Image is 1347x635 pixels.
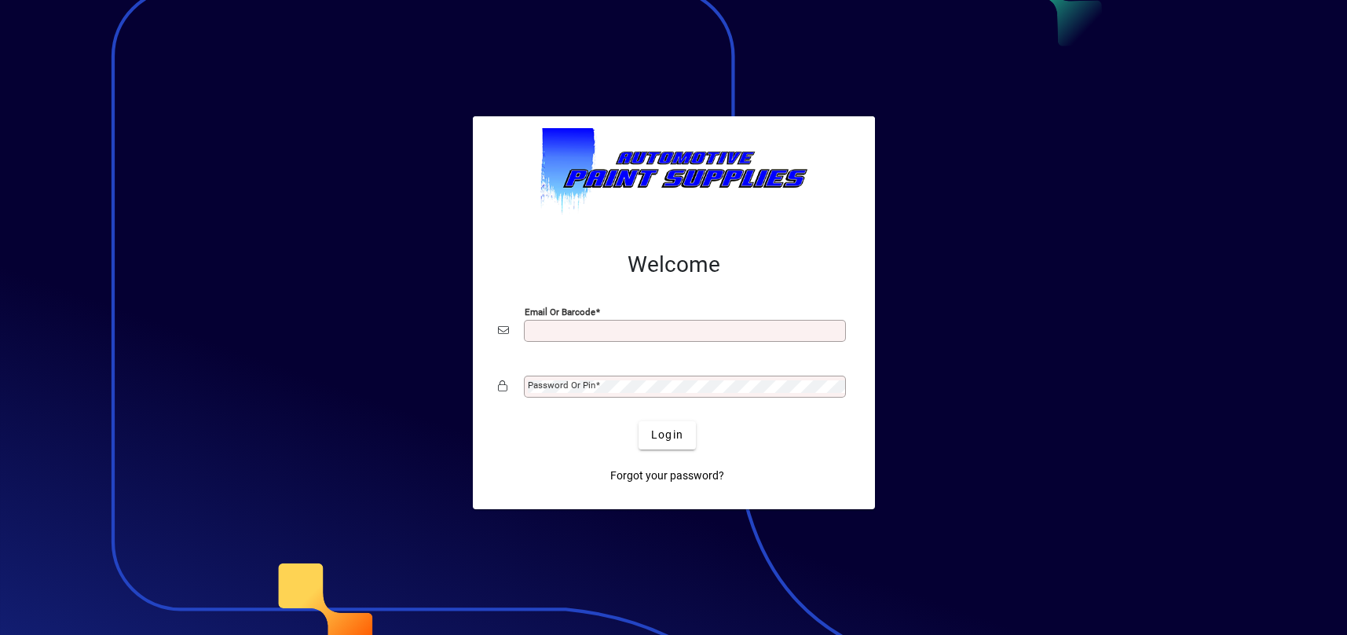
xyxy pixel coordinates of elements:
span: Forgot your password? [610,468,724,484]
mat-label: Email or Barcode [525,306,595,317]
mat-label: Password or Pin [528,380,595,391]
button: Login [639,421,696,450]
span: Login [651,427,683,443]
a: Forgot your password? [604,462,730,490]
h2: Welcome [498,251,850,278]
